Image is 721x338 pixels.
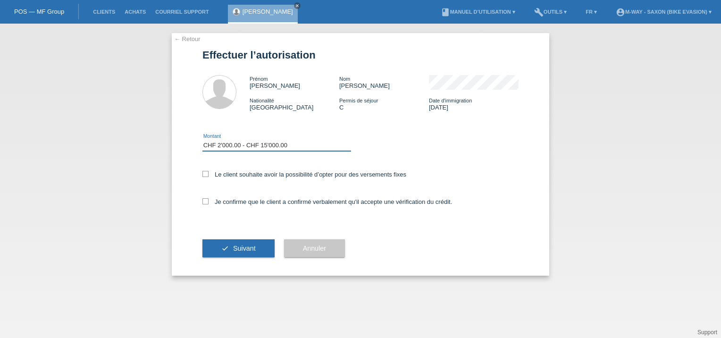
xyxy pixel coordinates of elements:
[436,9,520,15] a: bookManuel d’utilisation ▾
[339,97,429,111] div: C
[697,329,717,336] a: Support
[151,9,213,15] a: Courriel Support
[14,8,64,15] a: POS — MF Group
[202,198,452,205] label: Je confirme que le client a confirmé verbalement qu'il accepte une vérification du crédit.
[284,239,345,257] button: Annuler
[429,97,519,111] div: [DATE]
[202,49,519,61] h1: Effectuer l’autorisation
[339,76,350,82] span: Nom
[294,2,301,9] a: close
[429,98,472,103] span: Date d'immigration
[233,245,256,252] span: Suivant
[529,9,571,15] a: buildOutils ▾
[120,9,151,15] a: Achats
[534,8,544,17] i: build
[174,35,201,42] a: ← Retour
[243,8,293,15] a: [PERSON_NAME]
[611,9,716,15] a: account_circlem-way - Saxon (Bike Evasion) ▾
[303,245,326,252] span: Annuler
[88,9,120,15] a: Clients
[616,8,625,17] i: account_circle
[202,171,406,178] label: Le client souhaite avoir la possibilité d’opter pour des versements fixes
[250,76,268,82] span: Prénom
[250,98,274,103] span: Nationalité
[250,75,339,89] div: [PERSON_NAME]
[339,98,378,103] span: Permis de séjour
[202,239,275,257] button: check Suivant
[441,8,450,17] i: book
[250,97,339,111] div: [GEOGRAPHIC_DATA]
[295,3,300,8] i: close
[581,9,602,15] a: FR ▾
[221,245,229,252] i: check
[339,75,429,89] div: [PERSON_NAME]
